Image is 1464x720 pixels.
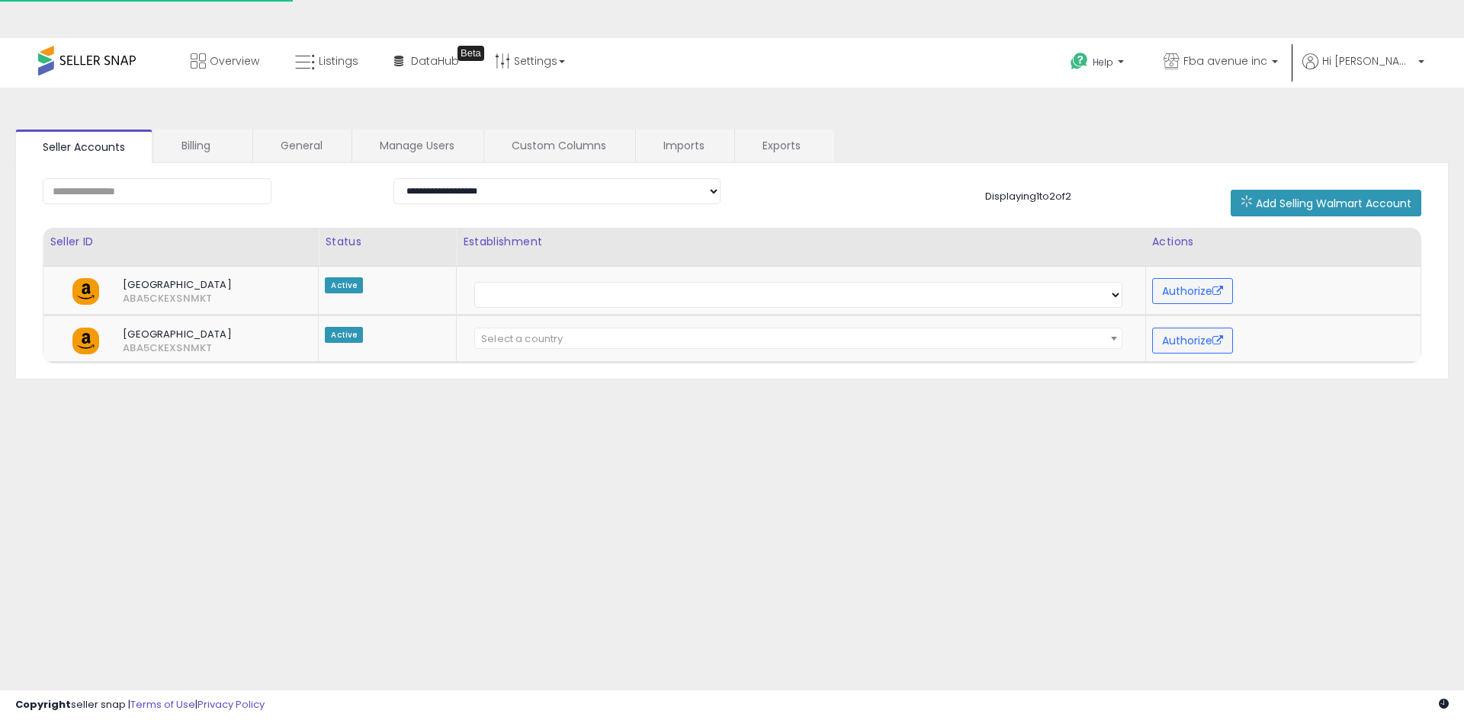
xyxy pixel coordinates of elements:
span: ABA5CKEXSNMKT [111,341,140,355]
a: Help [1058,40,1139,88]
strong: Copyright [15,697,71,712]
a: Exports [735,130,833,162]
span: Fba avenue inc [1183,53,1267,69]
span: Add Selling Walmart Account [1256,196,1411,211]
span: Active [325,327,363,343]
span: [GEOGRAPHIC_DATA] [111,328,284,341]
a: Overview [179,38,271,84]
span: Displaying 1 to 2 of 2 [985,189,1071,203]
a: Manage Users [352,130,482,162]
span: Select a country [481,331,563,346]
button: Authorize [1152,328,1233,354]
div: Seller ID [50,234,312,250]
a: Terms of Use [130,697,195,712]
span: DataHub [411,53,459,69]
div: Establishment [463,234,1139,250]
a: Privacy Policy [197,697,265,712]
a: General [253,130,350,162]
a: Listings [284,38,370,84]
span: Overview [210,53,259,69]
div: Actions [1152,234,1414,250]
a: Billing [154,130,251,162]
a: Custom Columns [484,130,634,162]
span: Listings [319,53,358,69]
div: Status [325,234,450,250]
span: Hi [PERSON_NAME] [1322,53,1414,69]
img: amazon.png [72,278,99,305]
a: Settings [483,38,576,84]
span: [GEOGRAPHIC_DATA] [111,278,284,292]
a: Imports [636,130,733,162]
img: amazon.png [72,328,99,354]
span: ABA5CKEXSNMKT [111,292,140,306]
i: Get Help [1070,52,1089,71]
a: Hi [PERSON_NAME] [1302,53,1424,88]
div: seller snap | | [15,698,265,712]
a: Seller Accounts [15,130,152,163]
div: Tooltip anchor [457,46,484,61]
span: Active [325,277,363,293]
button: Authorize [1152,278,1233,304]
button: Add Selling Walmart Account [1231,190,1421,216]
span: Help [1093,56,1113,69]
a: Fba avenue inc [1152,38,1289,88]
a: DataHub [383,38,470,84]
